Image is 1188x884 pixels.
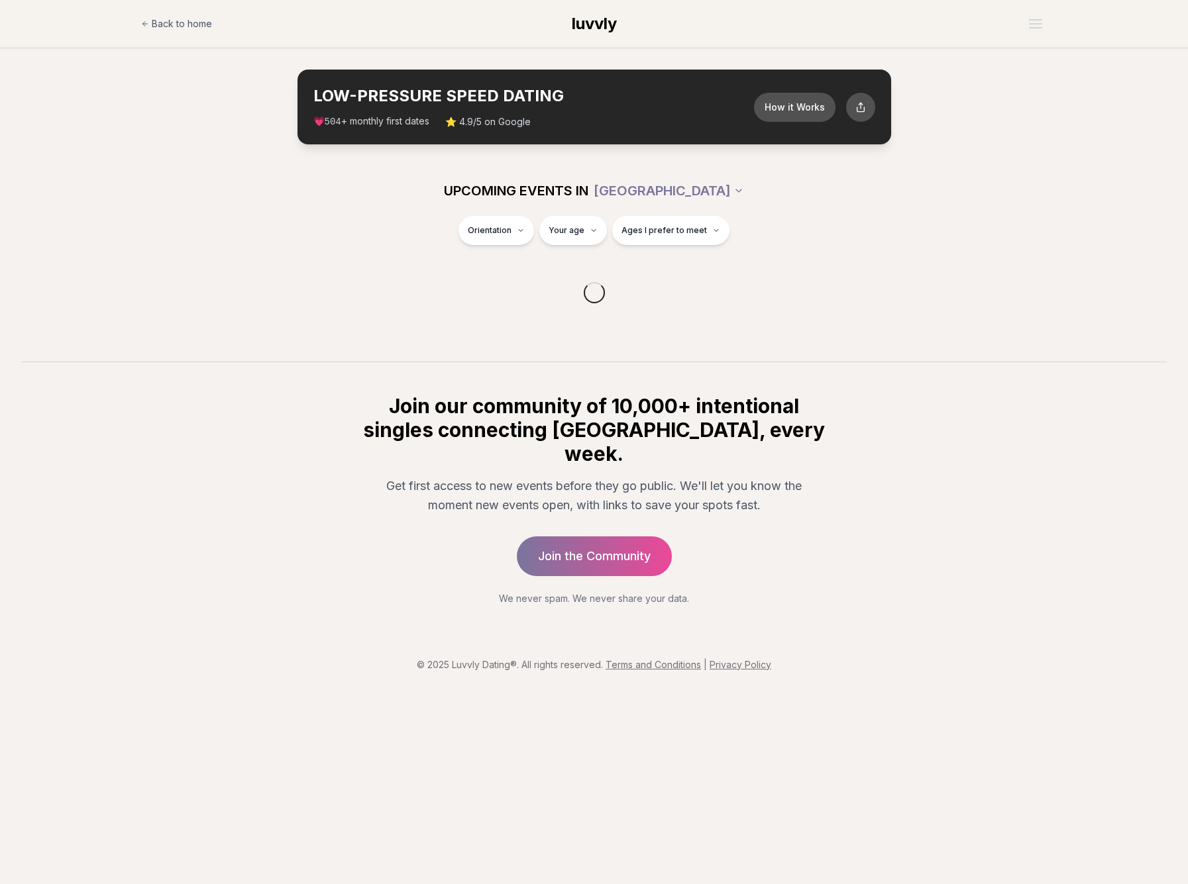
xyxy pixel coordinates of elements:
span: 504 [325,117,341,127]
span: luvvly [572,14,617,33]
span: Orientation [468,225,512,236]
a: Back to home [141,11,212,37]
button: [GEOGRAPHIC_DATA] [594,176,744,205]
span: 💗 + monthly first dates [313,115,429,128]
button: How it Works [754,93,836,122]
span: ⭐ 4.9/5 on Google [445,115,531,128]
span: Your age [549,225,584,236]
a: Privacy Policy [710,659,771,670]
h2: LOW-PRESSURE SPEED DATING [313,85,754,107]
button: Open menu [1024,14,1048,34]
p: Get first access to new events before they go public. We'll let you know the moment new events op... [372,476,817,515]
a: Terms and Conditions [606,659,701,670]
span: UPCOMING EVENTS IN [444,181,588,200]
span: | [704,659,707,670]
a: Join the Community [517,536,672,576]
button: Your age [539,216,607,245]
span: Back to home [152,17,212,30]
button: Ages I prefer to meet [612,216,729,245]
a: luvvly [572,13,617,34]
span: Ages I prefer to meet [621,225,707,236]
p: We never spam. We never share your data. [361,592,828,605]
p: © 2025 Luvvly Dating®. All rights reserved. [11,658,1177,671]
h2: Join our community of 10,000+ intentional singles connecting [GEOGRAPHIC_DATA], every week. [361,394,828,466]
button: Orientation [459,216,534,245]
